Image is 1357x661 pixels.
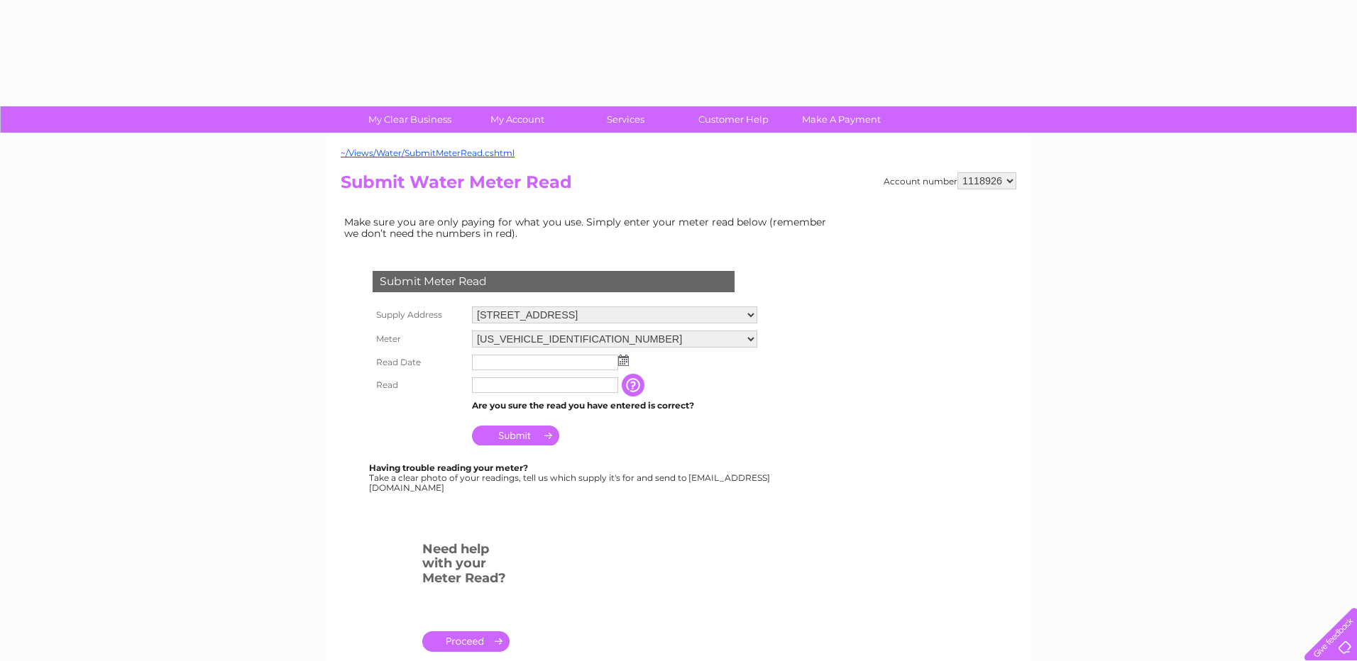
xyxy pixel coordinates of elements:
input: Information [622,374,647,396]
th: Read [369,374,468,396]
img: ... [618,355,629,366]
a: My Account [459,106,576,133]
h3: Need help with your Meter Read? [422,539,510,593]
input: Submit [472,426,559,445]
a: My Clear Business [351,106,468,133]
div: Submit Meter Read [373,271,735,292]
td: Make sure you are only paying for what you use. Simply enter your meter read below (remember we d... [341,213,837,243]
th: Meter [369,327,468,351]
a: Customer Help [675,106,792,133]
div: Take a clear photo of your readings, tell us which supply it's for and send to [EMAIL_ADDRESS][DO... [369,463,772,492]
a: ~/Views/Water/SubmitMeterRead.cshtml [341,148,515,158]
div: Account number [884,172,1016,189]
td: Are you sure the read you have entered is correct? [468,396,761,415]
a: Services [567,106,684,133]
a: . [422,631,510,652]
b: Having trouble reading your meter? [369,462,528,473]
a: Make A Payment [783,106,900,133]
th: Supply Address [369,303,468,327]
h2: Submit Water Meter Read [341,172,1016,199]
th: Read Date [369,351,468,374]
